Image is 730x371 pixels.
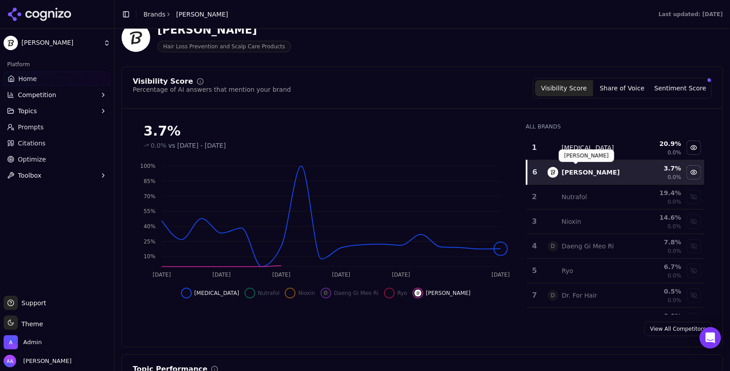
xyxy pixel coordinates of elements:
span: D [548,290,558,301]
img: ryo [548,265,558,276]
tspan: [DATE] [492,272,510,278]
p: [PERSON_NAME] [564,152,609,159]
a: Citations [4,136,110,150]
button: Show nioxin data [285,288,315,299]
tr: 4DDaeng Gi Meo Ri7.8%0.0%Show daeng gi meo ri data [527,234,705,259]
span: [PERSON_NAME] [20,357,72,365]
img: nioxin [548,216,558,227]
img: Alp Aysan [4,355,16,367]
div: All Brands [526,123,705,130]
div: Data table [526,136,705,357]
button: Show nutrafol data [245,288,279,299]
img: nioxin [287,290,294,297]
div: 7.8 % [636,238,681,247]
div: Open Intercom Messenger [700,327,721,349]
span: Nioxin [298,290,315,297]
span: 0.0% [667,272,681,279]
button: Topics [4,104,110,118]
div: 0.5 % [636,287,681,296]
nav: breadcrumb [143,10,228,19]
img: Dr. Groot [122,23,150,52]
tspan: [DATE] [213,272,231,278]
span: 0.0% [151,141,167,150]
span: Theme [18,320,43,328]
button: Show ds laboratories (revita) data [687,313,701,327]
span: Hair Loss Prevention and Scalp Care Products [157,41,291,52]
a: Prompts [4,120,110,134]
img: nutrafol [246,290,253,297]
tspan: 100% [140,163,156,169]
tr: 7DDr. For Hair0.5%0.0%Show dr. for hair data [527,283,705,308]
tspan: 10% [143,254,156,260]
span: D [322,290,329,297]
span: Nutrafol [258,290,279,297]
span: 0.0% [667,223,681,230]
button: Toolbox [4,168,110,183]
div: 4 [530,241,538,252]
tr: 2nutrafolNutrafol19.4%0.0%Show nutrafol data [527,185,705,209]
button: Hide rogaine data [687,141,701,155]
div: 6.7 % [636,262,681,271]
div: [PERSON_NAME] [157,23,291,37]
button: Competition [4,88,110,102]
img: ryo [386,290,393,297]
span: Home [18,74,37,83]
div: 20.9 % [636,139,681,148]
span: [PERSON_NAME] [21,39,100,47]
button: Open organization switcher [4,335,42,350]
button: Hide dr. groot data [687,165,701,179]
span: Support [18,299,46,307]
div: [PERSON_NAME] [562,168,620,177]
div: Platform [4,57,110,72]
div: [MEDICAL_DATA] [562,143,614,152]
button: Share of Voice [593,80,651,96]
span: Admin [23,338,42,346]
div: Percentage of AI answers that mention your brand [133,85,291,94]
div: Daeng Gi Meo Ri [562,242,614,251]
img: rogaine [548,142,558,153]
button: Visibility Score [535,80,593,96]
tr: 6dr. groot[PERSON_NAME]3.7%0.0%Hide dr. groot data [527,160,705,185]
div: Nutrafol [562,192,587,201]
span: vs [DATE] - [DATE] [169,141,226,150]
div: 2 [530,192,538,202]
span: Daeng Gi Meo Ri [334,290,379,297]
button: Show nutrafol data [687,190,701,204]
button: Hide rogaine data [181,288,239,299]
span: Optimize [18,155,46,164]
tr: 0.0%Show ds laboratories (revita) data [527,308,705,333]
span: 0.0% [667,174,681,181]
a: Brands [143,11,165,18]
span: 0.0% [667,297,681,304]
div: Dr. For Hair [562,291,597,300]
div: 14.6 % [636,213,681,222]
div: Ryo [562,266,574,275]
span: [PERSON_NAME] [426,290,471,297]
span: Toolbox [18,171,42,180]
tspan: 70% [143,193,156,200]
button: Show dr. for hair data [687,288,701,303]
div: 6 [531,167,538,178]
tspan: [DATE] [153,272,171,278]
a: Home [4,72,110,86]
tspan: 55% [143,209,156,215]
div: 3 [530,216,538,227]
img: rogaine [183,290,190,297]
img: dr. groot [548,167,558,178]
button: Sentiment Score [651,80,709,96]
tspan: [DATE] [272,272,291,278]
tr: 5ryoRyo6.7%0.0%Show ryo data [527,259,705,283]
span: D [548,241,558,252]
span: [MEDICAL_DATA] [194,290,239,297]
img: Dr. Groot [4,36,18,50]
button: Show daeng gi meo ri data [321,288,379,299]
img: rogaine [494,243,507,255]
tr: 3nioxinNioxin14.6%0.0%Show nioxin data [527,209,705,234]
button: Hide dr. groot data [413,288,471,299]
div: Visibility Score [133,78,193,85]
tspan: 40% [143,223,156,230]
button: Show daeng gi meo ri data [687,239,701,253]
button: Show ryo data [687,264,701,278]
img: dr. groot [414,290,422,297]
div: 7 [530,290,538,301]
